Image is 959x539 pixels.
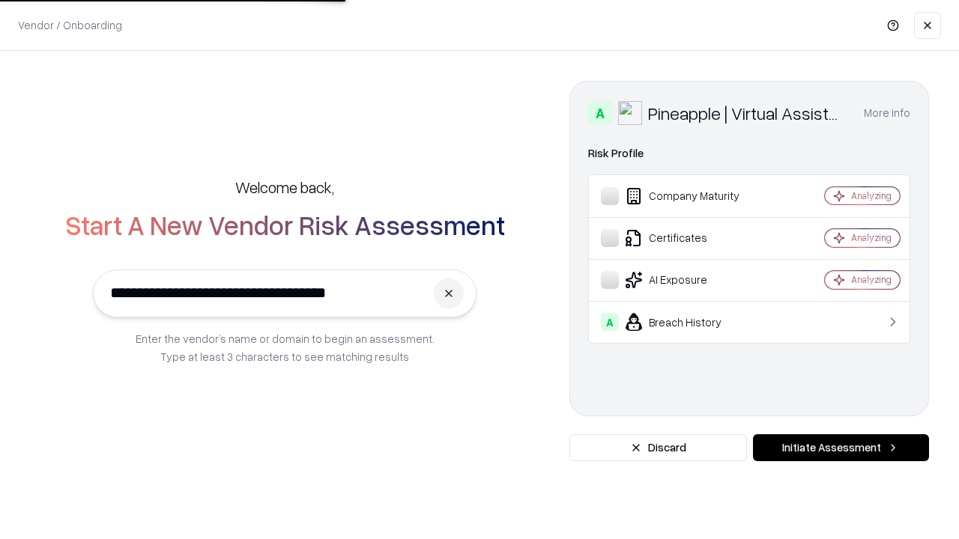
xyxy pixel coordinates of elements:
[136,329,435,365] p: Enter the vendor’s name or domain to begin an assessment. Type at least 3 characters to see match...
[851,273,892,286] div: Analyzing
[618,101,642,125] img: Pineapple | Virtual Assistant Agency
[851,231,892,244] div: Analyzing
[588,101,612,125] div: A
[601,271,780,289] div: AI Exposure
[851,189,892,202] div: Analyzing
[65,210,505,240] h2: Start A New Vendor Risk Assessment
[18,17,122,33] p: Vendor / Onboarding
[864,100,910,127] button: More info
[588,144,910,162] div: Risk Profile
[601,229,780,247] div: Certificates
[601,313,780,331] div: Breach History
[601,187,780,205] div: Company Maturity
[569,434,747,461] button: Discard
[648,101,846,125] div: Pineapple | Virtual Assistant Agency
[601,313,619,331] div: A
[753,434,929,461] button: Initiate Assessment
[235,177,334,198] h5: Welcome back,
